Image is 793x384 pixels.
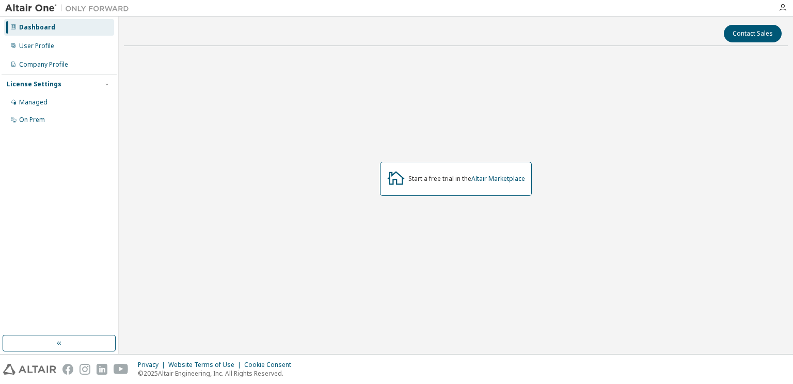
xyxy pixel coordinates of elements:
[80,364,90,375] img: instagram.svg
[19,60,68,69] div: Company Profile
[244,361,297,369] div: Cookie Consent
[19,98,47,106] div: Managed
[19,42,54,50] div: User Profile
[62,364,73,375] img: facebook.svg
[5,3,134,13] img: Altair One
[3,364,56,375] img: altair_logo.svg
[7,80,61,88] div: License Settings
[471,174,525,183] a: Altair Marketplace
[408,175,525,183] div: Start a free trial in the
[168,361,244,369] div: Website Terms of Use
[19,23,55,32] div: Dashboard
[724,25,782,42] button: Contact Sales
[19,116,45,124] div: On Prem
[138,369,297,378] p: © 2025 Altair Engineering, Inc. All Rights Reserved.
[97,364,107,375] img: linkedin.svg
[138,361,168,369] div: Privacy
[114,364,129,375] img: youtube.svg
